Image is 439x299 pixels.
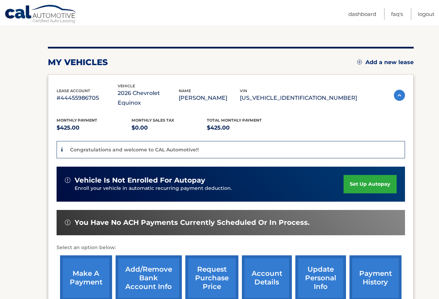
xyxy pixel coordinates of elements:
h2: my vehicles [48,57,108,68]
p: [PERSON_NAME] [179,93,240,103]
span: lease account [57,88,90,93]
span: Monthly sales Tax [132,118,174,123]
p: 2026 Chevrolet Equinox [118,88,179,108]
a: Dashboard [348,8,376,20]
a: set up autopay [344,175,396,193]
a: Cal Automotive [5,5,77,25]
a: FAQ's [391,8,403,20]
span: vehicle is not enrolled for autopay [75,176,205,185]
span: name [179,88,191,93]
p: $0.00 [132,123,207,133]
span: vehicle [118,83,135,88]
span: Monthly Payment [57,118,97,123]
p: $425.00 [57,123,132,133]
img: alert-white.svg [65,220,70,225]
img: alert-white.svg [65,177,70,183]
span: You have no ACH payments currently scheduled or in process. [75,218,310,227]
p: $425.00 [207,123,282,133]
p: Enroll your vehicle in automatic recurring payment deduction. [75,185,344,192]
p: Select an option below: [57,244,405,252]
img: add.svg [357,60,362,64]
a: Add a new lease [357,59,414,66]
img: accordion-active.svg [394,90,405,101]
a: Logout [418,8,434,20]
span: vin [240,88,247,93]
p: Congratulations and welcome to CAL Automotive!! [70,147,199,153]
span: Total Monthly Payment [207,118,262,123]
p: #44455986705 [57,93,118,103]
p: [US_VEHICLE_IDENTIFICATION_NUMBER] [240,93,357,103]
